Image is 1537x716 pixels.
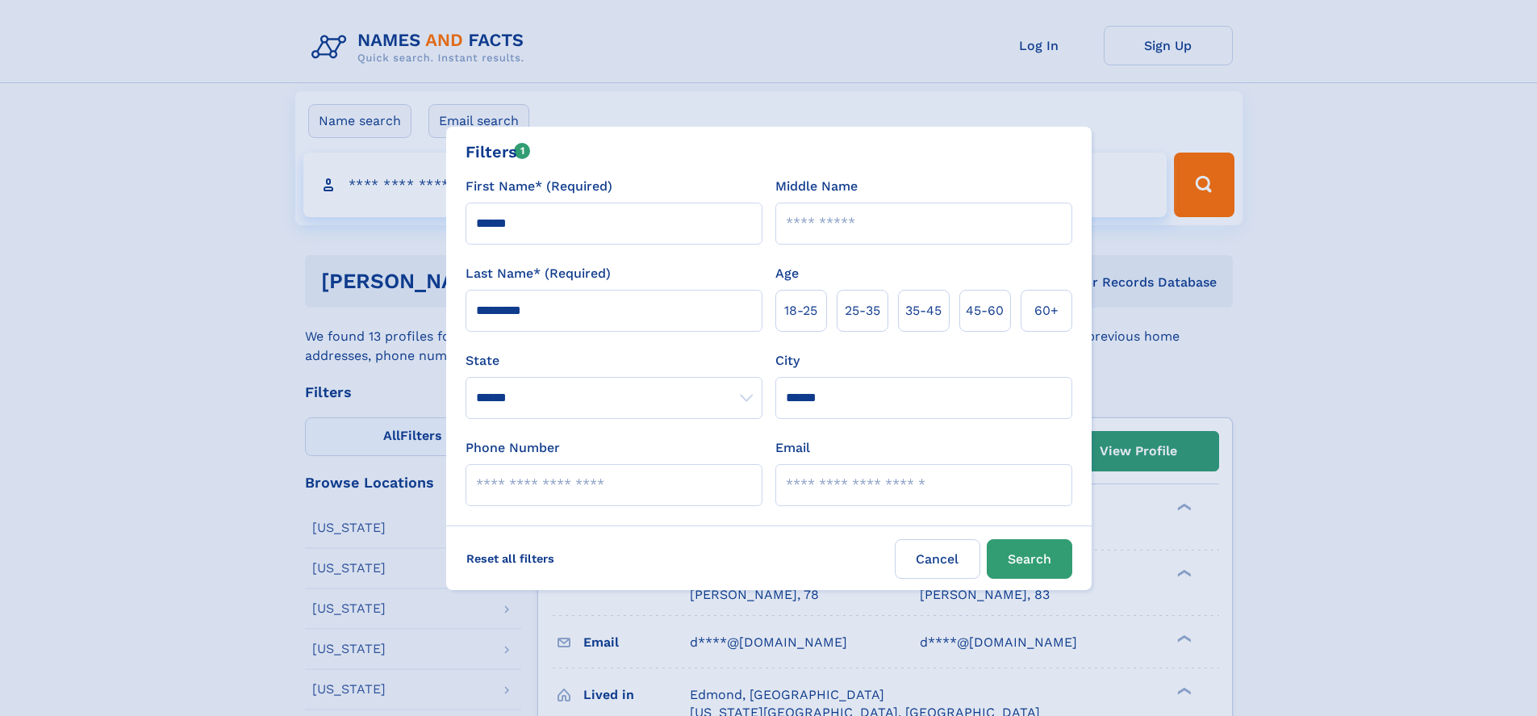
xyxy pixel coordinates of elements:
span: 35‑45 [905,301,942,320]
label: Last Name* (Required) [466,264,611,283]
span: 45‑60 [966,301,1004,320]
button: Search [987,539,1072,579]
label: First Name* (Required) [466,177,612,196]
label: Middle Name [775,177,858,196]
span: 18‑25 [784,301,817,320]
span: 25‑35 [845,301,880,320]
label: Phone Number [466,438,560,458]
label: State [466,351,762,371]
label: City [775,351,800,371]
label: Age [775,264,799,283]
label: Cancel [895,539,980,579]
label: Reset all filters [456,539,565,578]
div: Filters [466,140,531,164]
span: 60+ [1034,301,1059,320]
label: Email [775,438,810,458]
